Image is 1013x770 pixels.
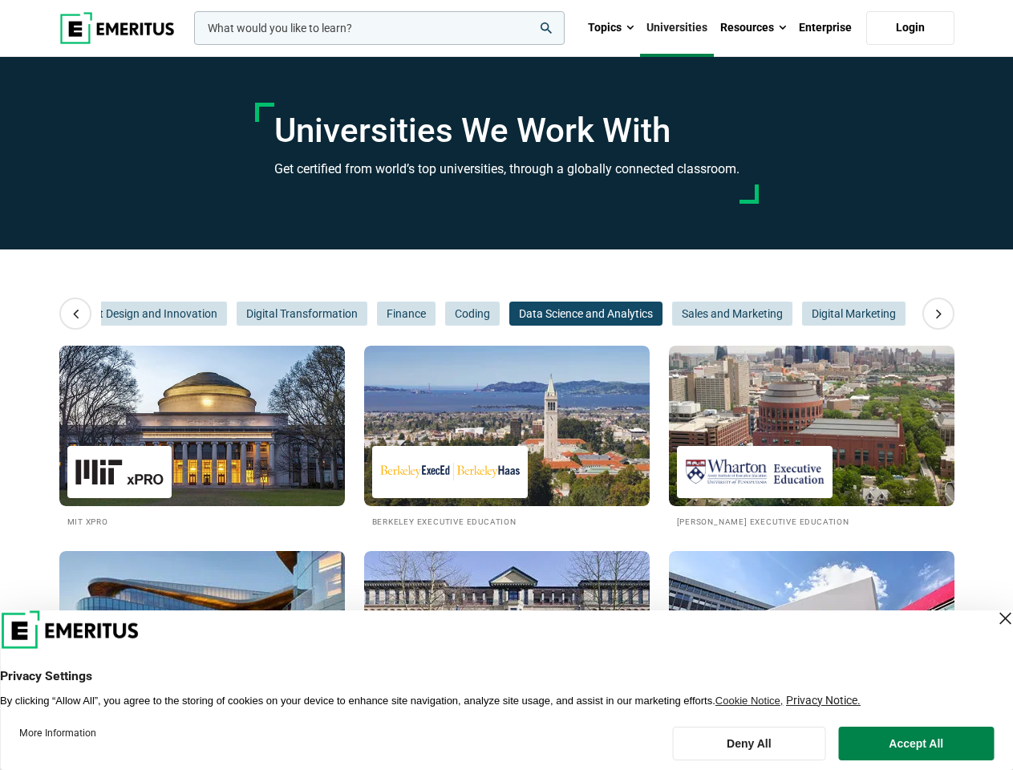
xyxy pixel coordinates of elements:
[54,302,227,326] button: Product Design and Innovation
[75,454,164,490] img: MIT xPRO
[364,346,650,528] a: Universities We Work With Berkeley Executive Education Berkeley Executive Education
[377,302,436,326] button: Finance
[866,11,954,45] a: Login
[685,454,825,490] img: Wharton Executive Education
[59,346,345,528] a: Universities We Work With MIT xPRO MIT xPRO
[364,346,650,506] img: Universities We Work With
[669,551,954,711] img: Universities We Work With
[364,551,650,711] img: Universities We Work With
[372,514,642,528] h2: Berkeley Executive Education
[67,514,337,528] h2: MIT xPRO
[274,111,739,151] h1: Universities We Work With
[509,302,663,326] button: Data Science and Analytics
[59,346,345,506] img: Universities We Work With
[802,302,906,326] button: Digital Marketing
[274,159,739,180] h3: Get certified from world’s top universities, through a globally connected classroom.
[194,11,565,45] input: woocommerce-product-search-field-0
[380,454,520,490] img: Berkeley Executive Education
[237,302,367,326] button: Digital Transformation
[364,551,650,733] a: Universities We Work With Cambridge Judge Business School Executive Education Cambridge Judge Bus...
[677,514,946,528] h2: [PERSON_NAME] Executive Education
[672,302,792,326] button: Sales and Marketing
[59,551,345,711] img: Universities We Work With
[59,551,345,733] a: Universities We Work With Kellogg Executive Education [PERSON_NAME] Executive Education
[669,346,954,528] a: Universities We Work With Wharton Executive Education [PERSON_NAME] Executive Education
[669,551,954,733] a: Universities We Work With Imperial Executive Education Imperial Executive Education
[445,302,500,326] button: Coding
[669,346,954,506] img: Universities We Work With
